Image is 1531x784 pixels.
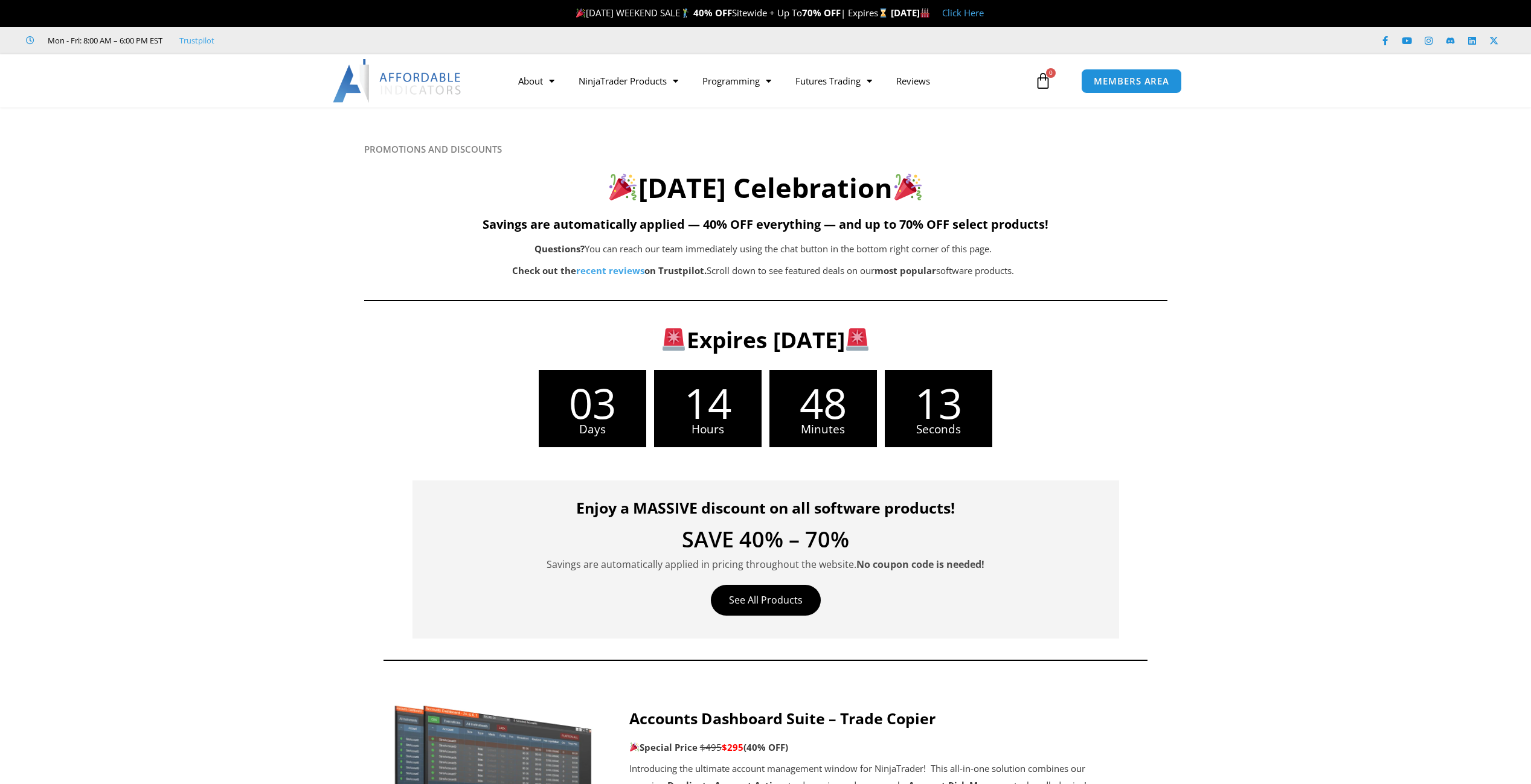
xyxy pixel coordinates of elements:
[654,382,762,424] span: 14
[431,499,1101,517] h4: Enjoy a MASSIVE discount on all software products!
[425,263,1102,279] p: Scroll down to see featured deals on our software products.
[846,328,868,351] img: 🚨
[1081,69,1182,94] a: MEMBERS AREA
[693,7,732,19] strong: 40% OFF
[576,264,644,276] a: recent reviews
[769,424,877,435] span: Minutes
[681,8,690,18] img: 🏌️‍♂️
[512,264,707,276] strong: Check out the on Trustpilot.
[576,8,585,18] img: 🎉
[539,424,646,435] span: Days
[333,59,463,103] img: LogoAI | Affordable Indicators – NinjaTrader
[884,67,942,95] a: Reviews
[875,264,936,276] b: most popular
[506,67,567,95] a: About
[654,424,762,435] span: Hours
[1046,68,1056,78] span: 0
[630,742,639,751] img: 🎉
[894,173,922,200] img: 🎉
[802,7,841,19] strong: 70% OFF
[1016,63,1070,98] a: 0
[891,7,930,19] strong: [DATE]
[567,67,690,95] a: NinjaTrader Products
[856,558,984,571] strong: No coupon code is needed!
[506,67,1032,95] nav: Menu
[534,243,585,255] b: Questions?
[942,7,984,19] a: Click Here
[879,8,888,18] img: ⌛
[364,170,1167,206] h2: [DATE] Celebration
[45,33,162,48] span: Mon - Fri: 8:00 AM – 6:00 PM EST
[1094,77,1169,86] span: MEMBERS AREA
[364,144,1167,155] h6: PROMOTIONS AND DISCOUNTS
[783,67,884,95] a: Futures Trading
[690,67,783,95] a: Programming
[920,8,929,18] img: 🏭
[428,325,1104,354] h3: Expires [DATE]
[431,556,1101,573] p: Savings are automatically applied in pricing throughout the website.
[364,217,1167,232] h5: Savings are automatically applied — 40% OFF everything — and up to 70% OFF select products!
[629,708,936,728] strong: Accounts Dashboard Suite – Trade Copier
[885,424,992,435] span: Seconds
[700,741,722,753] span: $495
[573,7,890,19] span: [DATE] WEEKEND SALE Sitewide + Up To | Expires
[179,33,214,48] a: Trustpilot
[425,241,1102,258] p: You can reach our team immediately using the chat button in the bottom right corner of this page.
[539,382,646,424] span: 03
[722,741,743,753] span: $295
[711,585,821,616] a: See All Products
[629,741,698,753] strong: Special Price
[609,173,637,200] img: 🎉
[431,529,1101,550] h4: SAVE 40% – 70%
[885,382,992,424] span: 13
[769,382,877,424] span: 48
[663,328,685,351] img: 🚨
[743,741,788,753] b: (40% OFF)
